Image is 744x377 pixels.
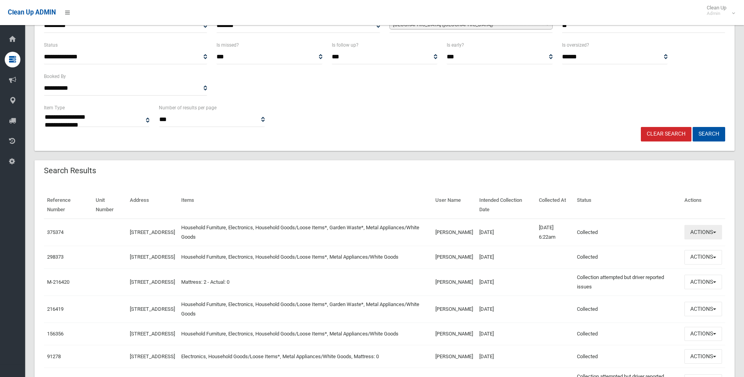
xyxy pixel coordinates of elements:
[178,345,432,368] td: Electronics, Household Goods/Loose Items*, Metal Appliances/White Goods, Mattress: 0
[216,41,239,49] label: Is missed?
[684,327,722,341] button: Actions
[684,225,722,239] button: Actions
[681,192,725,219] th: Actions
[536,219,574,246] td: [DATE] 6:22am
[432,323,476,345] td: [PERSON_NAME]
[574,345,681,368] td: Collected
[130,353,175,359] a: [STREET_ADDRESS]
[93,192,127,219] th: Unit Number
[432,192,476,219] th: User Name
[432,345,476,368] td: [PERSON_NAME]
[8,9,56,16] span: Clean Up ADMIN
[574,295,681,323] td: Collected
[130,306,175,312] a: [STREET_ADDRESS]
[178,246,432,268] td: Household Furniture, Electronics, Household Goods/Loose Items*, Metal Appliances/White Goods
[47,331,64,337] a: 156356
[476,345,536,368] td: [DATE]
[178,219,432,246] td: Household Furniture, Electronics, Household Goods/Loose Items*, Garden Waste*, Metal Appliances/W...
[536,192,574,219] th: Collected At
[178,295,432,323] td: Household Furniture, Electronics, Household Goods/Loose Items*, Garden Waste*, Metal Appliances/W...
[562,41,589,49] label: Is oversized?
[476,268,536,295] td: [DATE]
[707,11,726,16] small: Admin
[332,41,358,49] label: Is follow up?
[44,103,65,112] label: Item Type
[47,279,69,285] a: M-216420
[432,219,476,246] td: [PERSON_NAME]
[574,192,681,219] th: Status
[44,72,66,81] label: Booked By
[574,246,681,268] td: Collected
[703,5,734,16] span: Clean Up
[574,219,681,246] td: Collected
[574,323,681,345] td: Collected
[476,246,536,268] td: [DATE]
[432,246,476,268] td: [PERSON_NAME]
[432,268,476,295] td: [PERSON_NAME]
[684,302,722,316] button: Actions
[432,295,476,323] td: [PERSON_NAME]
[130,331,175,337] a: [STREET_ADDRESS]
[684,250,722,265] button: Actions
[476,219,536,246] td: [DATE]
[130,254,175,260] a: [STREET_ADDRESS]
[476,192,536,219] th: Intended Collection Date
[47,254,64,260] a: 298373
[574,268,681,295] td: Collection attempted but driver reported issues
[684,275,722,289] button: Actions
[178,323,432,345] td: Household Furniture, Electronics, Household Goods/Loose Items*, Metal Appliances/White Goods
[47,306,64,312] a: 216419
[35,163,106,178] header: Search Results
[130,229,175,235] a: [STREET_ADDRESS]
[447,41,464,49] label: Is early?
[130,279,175,285] a: [STREET_ADDRESS]
[476,323,536,345] td: [DATE]
[127,192,178,219] th: Address
[693,127,725,141] button: Search
[178,268,432,295] td: Mattress: 2 - Actual: 0
[47,229,64,235] a: 375374
[684,349,722,364] button: Actions
[178,192,432,219] th: Items
[641,127,691,141] a: Clear Search
[476,295,536,323] td: [DATE]
[47,353,61,359] a: 91278
[44,192,93,219] th: Reference Number
[44,41,58,49] label: Status
[159,103,216,112] label: Number of results per page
